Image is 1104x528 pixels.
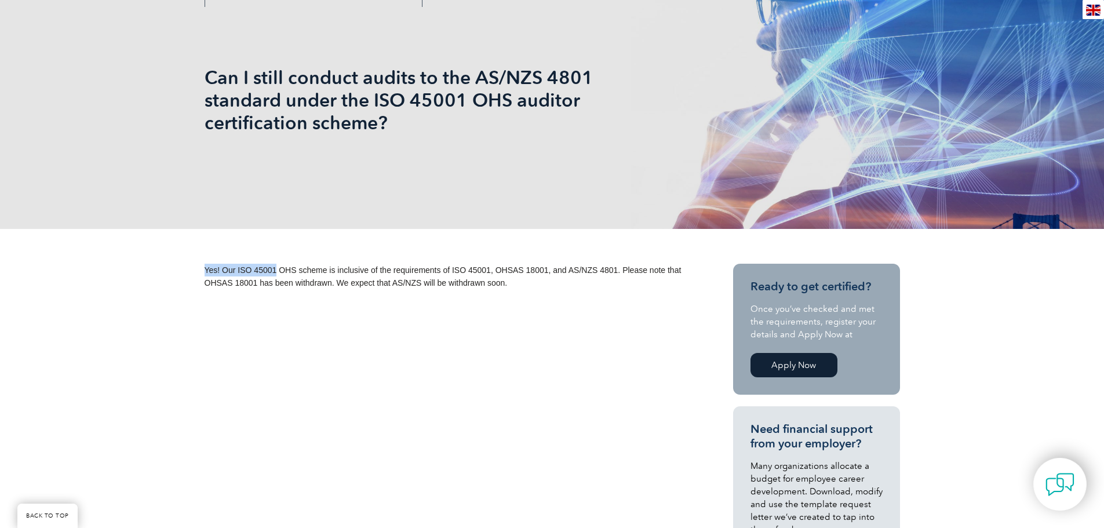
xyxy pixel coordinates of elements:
[1086,5,1101,16] img: en
[750,279,883,294] h3: Ready to get certified?
[750,303,883,341] p: Once you’ve checked and met the requirements, register your details and Apply Now at
[750,353,837,377] a: Apply Now
[17,504,78,528] a: BACK TO TOP
[750,422,883,451] h3: Need financial support from your employer?
[1045,470,1074,499] img: contact-chat.png
[205,66,650,134] h1: Can I still conduct audits to the AS/NZS 4801 standard under the ISO 45001 OHS auditor certificat...
[205,265,682,287] span: Yes! Our ISO 45001 OHS scheme is inclusive of the requirements of ISO 45001, OHSAS 18001, and AS/...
